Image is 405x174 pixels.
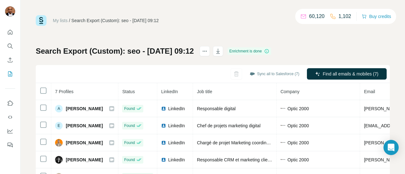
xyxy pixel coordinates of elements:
button: Find all emails & mobiles (7) [307,68,387,80]
span: LinkedIn [168,123,185,129]
span: Found [124,123,135,129]
span: Optic 2000 [287,105,309,112]
a: My lists [53,18,68,23]
img: Avatar [55,139,63,147]
img: company-logo [280,157,285,162]
img: company-logo [280,123,285,128]
button: Use Surfe API [5,111,15,123]
span: Chargé de projet Marketing coordination [197,140,276,145]
span: [PERSON_NAME] [66,105,103,112]
span: Found [124,106,135,111]
span: LinkedIn [168,157,185,163]
div: Search Export (Custom): seo - [DATE] 09:12 [72,17,159,24]
button: actions [200,46,210,56]
p: 60,120 [309,13,325,20]
span: Found [124,157,135,163]
span: Email [364,89,375,94]
span: LinkedIn [168,105,185,112]
span: Company [280,89,299,94]
button: Buy credits [362,12,391,21]
span: [PERSON_NAME] [66,157,103,163]
span: Find all emails & mobiles (7) [323,71,378,77]
span: [PERSON_NAME] [66,123,103,129]
p: 1,102 [339,13,351,20]
span: Found [124,140,135,146]
button: Enrich CSV [5,54,15,66]
button: Quick start [5,27,15,38]
img: company-logo [280,106,285,111]
button: Feedback [5,139,15,151]
li: / [69,17,70,24]
img: LinkedIn logo [161,123,166,128]
div: Open Intercom Messenger [383,140,399,155]
span: LinkedIn [168,140,185,146]
span: Responsable CRM et marketing clients 360 - groupement Optic 2000 [197,157,332,162]
div: E [55,122,63,129]
img: LinkedIn logo [161,140,166,145]
img: company-logo [280,140,285,145]
button: Sync all to Salesforce (7) [245,69,304,79]
img: LinkedIn logo [161,157,166,162]
span: LinkedIn [161,89,178,94]
button: Use Surfe on LinkedIn [5,98,15,109]
img: Avatar [55,156,63,164]
span: Optic 2000 [287,123,309,129]
button: Dashboard [5,125,15,137]
span: Optic 2000 [287,140,309,146]
span: Optic 2000 [287,157,309,163]
span: Responsable digital [197,106,235,111]
div: A [55,105,63,112]
span: 7 Profiles [55,89,73,94]
div: Enrichment is done [227,47,271,55]
img: Surfe Logo [36,15,47,26]
img: Avatar [5,6,15,16]
span: Job title [197,89,212,94]
span: Status [122,89,135,94]
button: Search [5,40,15,52]
h1: Search Export (Custom): seo - [DATE] 09:12 [36,46,194,56]
span: Chef de projets marketing digital [197,123,260,128]
button: My lists [5,68,15,80]
img: LinkedIn logo [161,106,166,111]
span: [PERSON_NAME] [66,140,103,146]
